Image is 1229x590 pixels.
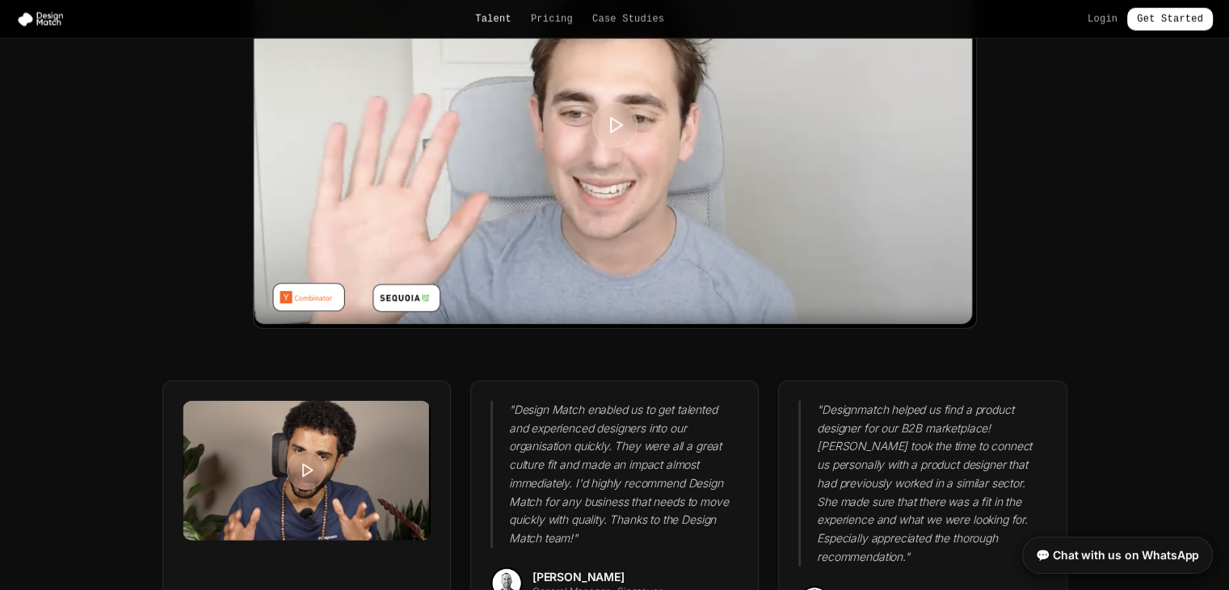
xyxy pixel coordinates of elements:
[798,401,1046,567] blockquote: " Designmatch helped us find a product designer for our B2B marketplace! [PERSON_NAME] took the t...
[1127,8,1213,31] a: Get Started
[532,569,662,585] div: [PERSON_NAME]
[592,13,664,26] a: Case Studies
[475,13,511,26] a: Talent
[1088,13,1117,26] a: Login
[490,401,739,548] blockquote: " Design Match enabled us to get talented and experienced designers into our organisation quickly...
[531,13,573,26] a: Pricing
[1022,537,1213,574] a: 💬 Chat with us on WhatsApp
[16,11,71,27] img: Design Match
